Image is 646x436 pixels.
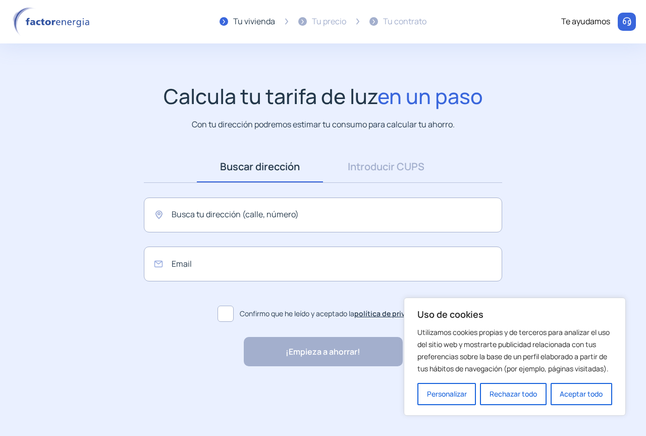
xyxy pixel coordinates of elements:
p: Utilizamos cookies propias y de terceros para analizar el uso del sitio web y mostrarte publicida... [417,326,612,375]
span: Confirmo que he leído y aceptado la [240,308,428,319]
button: Aceptar todo [551,383,612,405]
button: Rechazar todo [480,383,546,405]
p: Con tu dirección podremos estimar tu consumo para calcular tu ahorro. [192,118,455,131]
button: Personalizar [417,383,476,405]
div: Tu vivienda [233,15,275,28]
img: llamar [622,17,632,27]
a: política de privacidad [354,309,428,318]
h1: Calcula tu tarifa de luz [164,84,483,109]
a: Introducir CUPS [323,151,449,182]
span: en un paso [378,82,483,110]
div: Uso de cookies [404,298,626,416]
p: Uso de cookies [417,308,612,320]
div: Te ayudamos [561,15,610,28]
div: Tu contrato [383,15,426,28]
div: Tu precio [312,15,346,28]
a: Buscar dirección [197,151,323,182]
img: logo factor [10,7,96,36]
